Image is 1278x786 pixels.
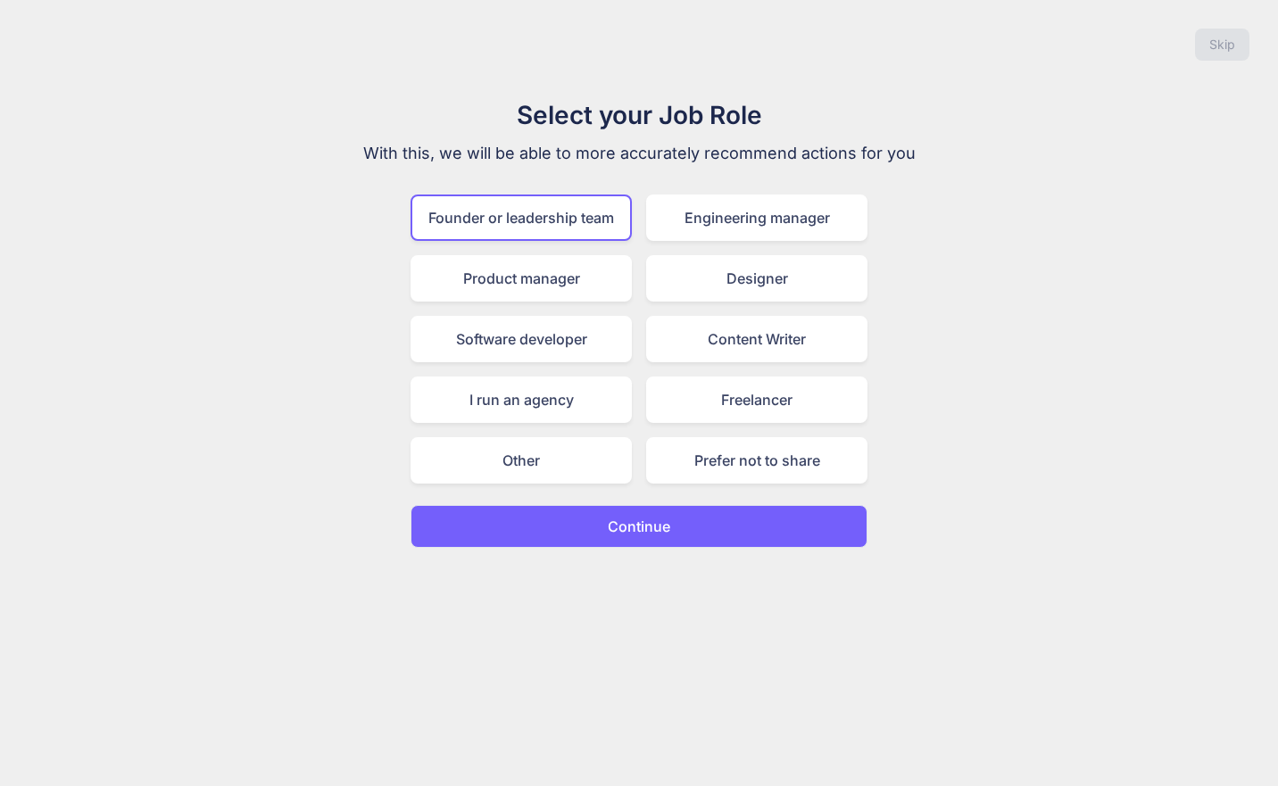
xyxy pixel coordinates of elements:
h1: Select your Job Role [339,96,939,134]
p: With this, we will be able to more accurately recommend actions for you [339,141,939,166]
div: Software developer [411,316,632,362]
button: Skip [1195,29,1249,61]
div: Designer [646,255,867,302]
div: Freelancer [646,376,867,423]
div: Founder or leadership team [411,194,632,241]
button: Continue [411,505,867,548]
p: Continue [608,516,670,537]
div: Other [411,437,632,484]
div: Product manager [411,255,632,302]
div: Engineering manager [646,194,867,241]
div: I run an agency [411,376,632,423]
div: Content Writer [646,316,867,362]
div: Prefer not to share [646,437,867,484]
